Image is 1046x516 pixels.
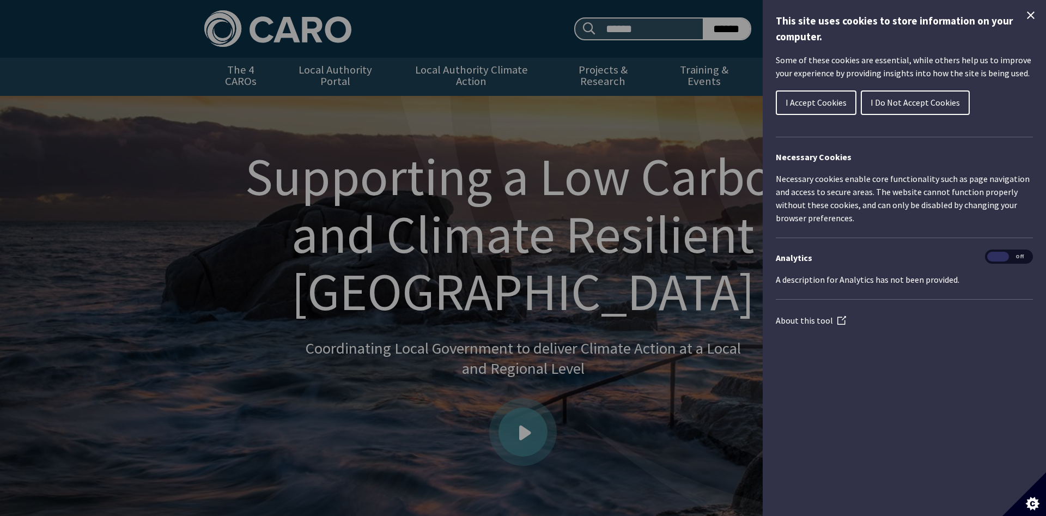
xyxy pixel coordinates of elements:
[1002,472,1046,516] button: Set cookie preferences
[776,315,846,326] a: About this tool
[776,90,856,115] button: I Accept Cookies
[1009,252,1031,262] span: Off
[776,13,1033,45] h1: This site uses cookies to store information on your computer.
[776,53,1033,80] p: Some of these cookies are essential, while others help us to improve your experience by providing...
[1024,9,1037,22] button: Close Cookie Control
[786,97,847,108] span: I Accept Cookies
[871,97,960,108] span: I Do Not Accept Cookies
[776,251,1033,264] h3: Analytics
[861,90,970,115] button: I Do Not Accept Cookies
[776,150,1033,163] h2: Necessary Cookies
[776,273,1033,286] p: A description for Analytics has not been provided.
[987,252,1009,262] span: On
[776,172,1033,224] p: Necessary cookies enable core functionality such as page navigation and access to secure areas. T...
